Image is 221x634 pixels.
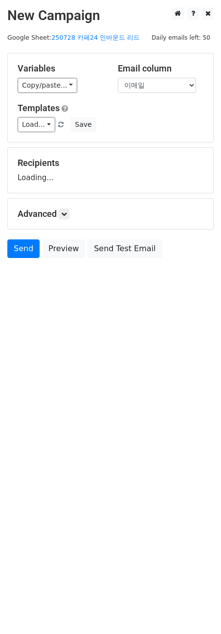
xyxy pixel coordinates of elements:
a: Send Test Email [88,239,162,258]
a: Preview [42,239,85,258]
span: Daily emails left: 50 [148,32,214,43]
a: Templates [18,103,60,113]
a: Send [7,239,40,258]
a: Daily emails left: 50 [148,34,214,41]
h5: Email column [118,63,203,74]
h5: Recipients [18,158,203,168]
h5: Advanced [18,209,203,219]
h2: New Campaign [7,7,214,24]
small: Google Sheet: [7,34,140,41]
a: Load... [18,117,55,132]
a: Copy/paste... [18,78,77,93]
a: 250728 카페24 인바운드 리드 [51,34,140,41]
div: Loading... [18,158,203,183]
h5: Variables [18,63,103,74]
button: Save [70,117,96,132]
